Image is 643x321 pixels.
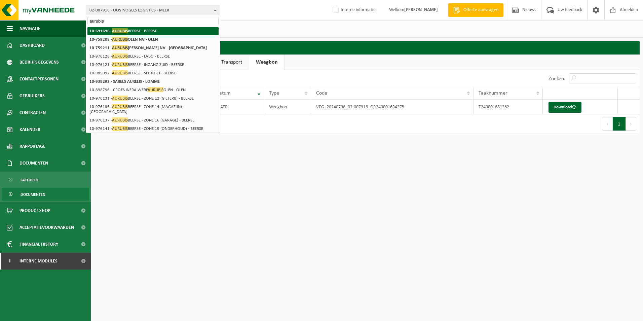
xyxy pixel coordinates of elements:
h2: Documenten [94,41,640,54]
span: AURUBIS [112,104,128,109]
span: AURUBIS [112,70,128,75]
span: Acceptatievoorwaarden [20,219,74,236]
li: 10-976121 - BEERSE - INGANG ZUID - BEERSE [87,61,219,69]
span: AURUBIS [112,37,128,42]
span: Dashboard [20,37,45,54]
li: 10-976137 - BEERSE - ZONE 16 (GARAGE) - BEERSE [87,116,219,124]
td: Weegbon [264,100,311,114]
span: Rapportage [20,138,45,155]
span: AURUBIS [148,87,163,92]
span: Type [269,91,279,96]
span: AURUBIS [112,45,128,50]
li: 10-898796 - CROES INFRA WERF OLEN - OLEN [87,86,219,94]
a: Transport [215,55,249,70]
span: Kalender [20,121,40,138]
span: Contactpersonen [20,71,59,87]
span: AURUBIS [112,126,128,131]
span: AURUBIS [112,53,128,59]
span: Financial History [20,236,58,253]
span: AURUBIS [112,96,128,101]
strong: [PERSON_NAME] [404,7,438,12]
span: Offerte aanvragen [462,7,500,13]
strong: 10-759208 - OLEN NV - OLEN [89,37,158,42]
span: Bedrijfsgegevens [20,54,59,71]
td: [DATE] [211,100,264,114]
label: Interne informatie [331,5,376,15]
input: Zoeken naar gekoppelde vestigingen [87,17,219,25]
td: VEG_20240708_02-007916_QR240001634375 [311,100,474,114]
button: Next [626,117,636,131]
label: Zoeken: [549,76,565,81]
span: Gebruikers [20,87,45,104]
span: Datum [216,91,231,96]
button: 1 [613,117,626,131]
button: Previous [602,117,613,131]
a: Offerte aanvragen [448,3,503,17]
span: AURUBIS [112,28,128,33]
a: Documenten [2,188,89,201]
strong: 10-939292 - SARELS AURELIS - LOMME [89,79,160,84]
span: I [7,253,13,270]
span: Code [316,91,327,96]
span: 02-007916 - OOSTVOGELS LOGISTICS - MEER [89,5,211,15]
span: Navigatie [20,20,40,37]
span: Documenten [20,155,48,172]
li: 10-976135 - BEERSE - ZONE 14 (MAGAZIJN) - [GEOGRAPHIC_DATA] [87,103,219,116]
span: Product Shop [20,202,50,219]
span: AURUBIS [112,117,128,122]
td: T240001881362 [474,100,543,114]
span: Facturen [21,174,38,186]
span: Contracten [20,104,46,121]
a: Download [549,102,581,113]
span: Interne modules [20,253,58,270]
li: 10-976128 - BEERSE - LABO - BEERSE [87,52,219,61]
li: 10-976141 - BEERSE - ZONE 19 (ONDERHOUD) - BEERSE [87,124,219,133]
strong: 10-759211 - [PERSON_NAME] NV - [GEOGRAPHIC_DATA] [89,45,207,50]
span: Documenten [21,188,45,201]
li: 10-976131 - BEERSE - ZONE 12 (GIETERIJ) - BEERSE [87,94,219,103]
button: 02-007916 - OOSTVOGELS LOGISTICS - MEER [86,5,220,15]
a: Weegbon [249,55,285,70]
strong: 10-691696 - BEERSE - BEERSE [89,28,157,33]
li: 10-985092 - BEERSE - SECTOR J - BEERSE [87,69,219,77]
span: AURUBIS [112,62,128,67]
a: Facturen [2,173,89,186]
span: Taaknummer [479,91,507,96]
